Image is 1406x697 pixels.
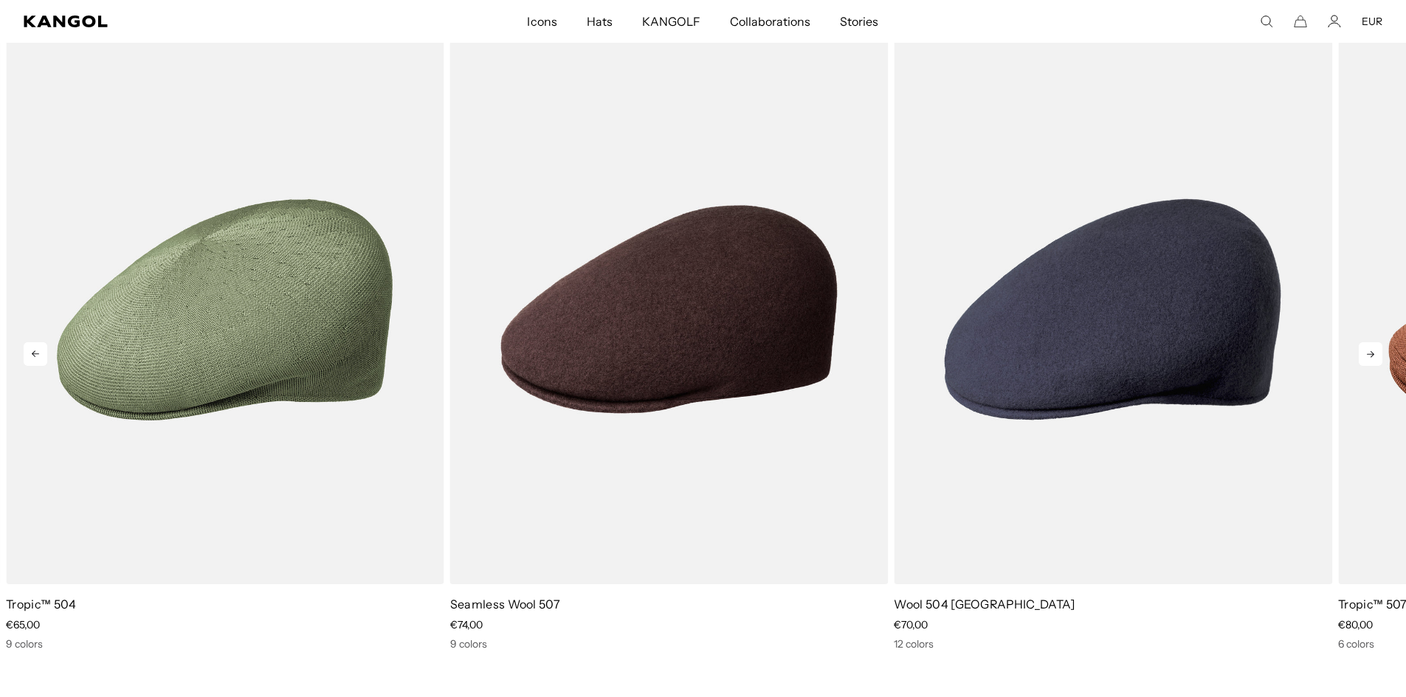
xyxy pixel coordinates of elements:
[1294,15,1307,28] button: Cart
[6,35,444,584] img: Tropic™ 504
[6,597,77,611] a: Tropic™ 504
[24,15,350,27] a: Kangol
[450,35,889,584] img: Seamless Wool 507
[894,618,928,631] span: €70,00
[1338,618,1373,631] span: €80,00
[894,597,1075,611] a: Wool 504 [GEOGRAPHIC_DATA]
[6,618,40,631] span: €65,00
[450,637,889,651] div: 9 colors
[1328,15,1341,28] a: Account
[1362,15,1382,28] button: EUR
[1260,15,1273,28] summary: Search here
[894,637,1332,651] div: 12 colors
[450,618,483,631] span: €74,00
[6,637,444,651] div: 9 colors
[444,35,889,651] div: 6 of 10
[450,597,560,611] a: Seamless Wool 507
[888,35,1332,651] div: 7 of 10
[894,35,1332,584] img: Wool 504 USA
